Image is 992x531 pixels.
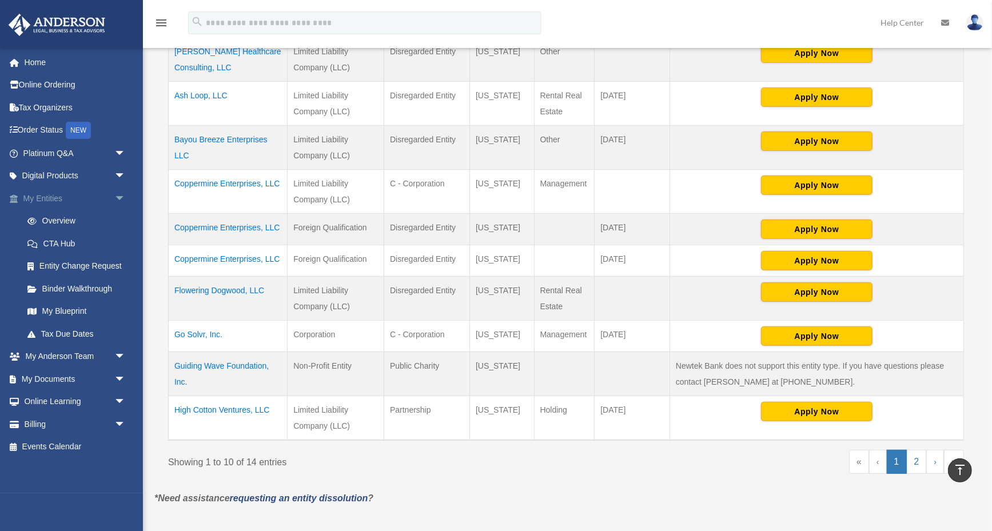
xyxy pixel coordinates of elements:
[288,245,384,277] td: Foreign Qualification
[8,390,143,413] a: Online Learningarrow_drop_down
[470,214,535,245] td: [US_STATE]
[16,300,143,323] a: My Blueprint
[288,321,384,352] td: Corporation
[534,170,595,214] td: Management
[595,245,670,277] td: [DATE]
[191,15,204,28] i: search
[384,277,470,321] td: Disregarded Entity
[869,450,887,474] a: Previous
[761,87,873,107] button: Apply Now
[470,396,535,441] td: [US_STATE]
[534,37,595,82] td: Other
[114,390,137,414] span: arrow_drop_down
[384,321,470,352] td: C - Corporation
[169,170,288,214] td: Coppermine Enterprises, LLC
[8,74,143,97] a: Online Ordering
[948,458,972,482] a: vertical_align_top
[16,232,143,255] a: CTA Hub
[670,352,963,396] td: Newtek Bank does not support this entity type. If you have questions please contact [PERSON_NAME]...
[534,277,595,321] td: Rental Real Estate
[288,82,384,126] td: Limited Liability Company (LLC)
[966,14,983,31] img: User Pic
[169,321,288,352] td: Go Solvr, Inc.
[169,396,288,441] td: High Cotton Ventures, LLC
[595,126,670,170] td: [DATE]
[288,170,384,214] td: Limited Liability Company (LLC)
[595,396,670,441] td: [DATE]
[154,493,373,503] em: *Need assistance ?
[470,170,535,214] td: [US_STATE]
[8,119,143,142] a: Order StatusNEW
[16,255,143,278] a: Entity Change Request
[288,126,384,170] td: Limited Liability Company (LLC)
[169,214,288,245] td: Coppermine Enterprises, LLC
[114,413,137,436] span: arrow_drop_down
[384,37,470,82] td: Disregarded Entity
[169,126,288,170] td: Bayou Breeze Enterprises LLC
[230,493,368,503] a: requesting an entity dissolution
[470,352,535,396] td: [US_STATE]
[114,165,137,188] span: arrow_drop_down
[66,122,91,139] div: NEW
[944,450,964,474] a: Last
[384,170,470,214] td: C - Corporation
[761,43,873,63] button: Apply Now
[16,322,143,345] a: Tax Due Dates
[534,126,595,170] td: Other
[761,326,873,346] button: Apply Now
[288,352,384,396] td: Non-Profit Entity
[8,436,143,458] a: Events Calendar
[470,82,535,126] td: [US_STATE]
[534,82,595,126] td: Rental Real Estate
[595,214,670,245] td: [DATE]
[384,214,470,245] td: Disregarded Entity
[8,165,143,187] a: Digital Productsarrow_drop_down
[8,345,143,368] a: My Anderson Teamarrow_drop_down
[8,96,143,119] a: Tax Organizers
[761,251,873,270] button: Apply Now
[8,413,143,436] a: Billingarrow_drop_down
[953,463,967,477] i: vertical_align_top
[761,219,873,239] button: Apply Now
[8,142,143,165] a: Platinum Q&Aarrow_drop_down
[16,277,143,300] a: Binder Walkthrough
[16,210,137,233] a: Overview
[470,321,535,352] td: [US_STATE]
[288,214,384,245] td: Foreign Qualification
[595,82,670,126] td: [DATE]
[384,396,470,441] td: Partnership
[114,345,137,369] span: arrow_drop_down
[288,277,384,321] td: Limited Liability Company (LLC)
[8,51,143,74] a: Home
[470,245,535,277] td: [US_STATE]
[114,368,137,391] span: arrow_drop_down
[288,37,384,82] td: Limited Liability Company (LLC)
[114,142,137,165] span: arrow_drop_down
[114,187,137,210] span: arrow_drop_down
[384,245,470,277] td: Disregarded Entity
[470,37,535,82] td: [US_STATE]
[8,368,143,390] a: My Documentsarrow_drop_down
[169,82,288,126] td: Ash Loop, LLC
[761,282,873,302] button: Apply Now
[169,245,288,277] td: Coppermine Enterprises, LLC
[907,450,927,474] a: 2
[887,450,907,474] a: 1
[470,277,535,321] td: [US_STATE]
[384,352,470,396] td: Public Charity
[384,126,470,170] td: Disregarded Entity
[154,20,168,30] a: menu
[154,16,168,30] i: menu
[534,396,595,441] td: Holding
[470,126,535,170] td: [US_STATE]
[761,131,873,151] button: Apply Now
[534,321,595,352] td: Management
[595,321,670,352] td: [DATE]
[761,175,873,195] button: Apply Now
[8,187,143,210] a: My Entitiesarrow_drop_down
[169,352,288,396] td: Guiding Wave Foundation, Inc.
[926,450,944,474] a: Next
[849,450,869,474] a: First
[5,14,109,36] img: Anderson Advisors Platinum Portal
[168,450,557,470] div: Showing 1 to 10 of 14 entries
